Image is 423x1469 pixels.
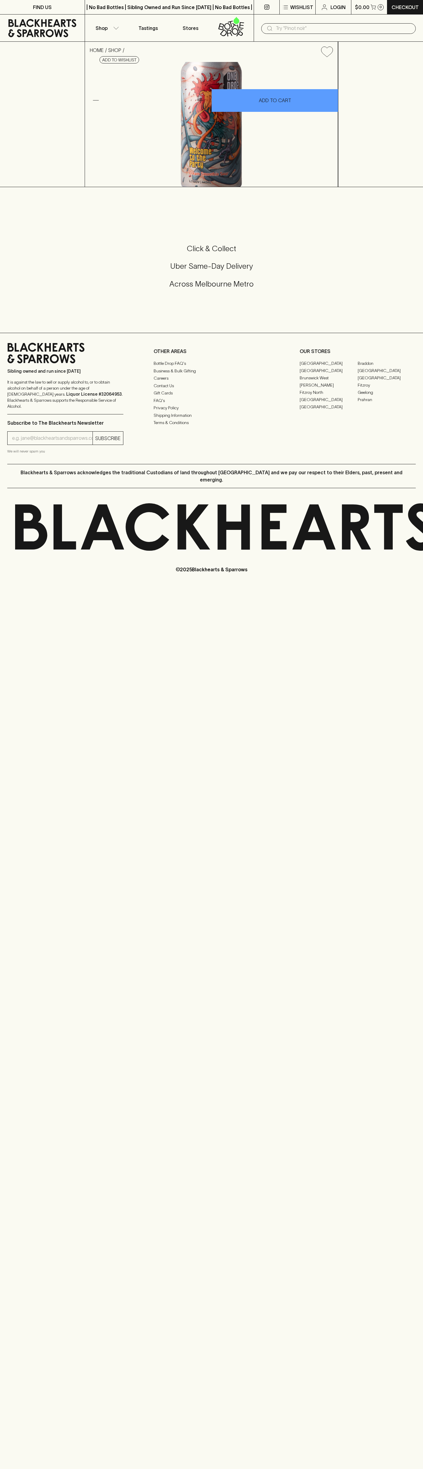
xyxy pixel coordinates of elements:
button: SUBSCRIBE [93,432,123,445]
h5: Click & Collect [7,244,416,254]
p: Wishlist [290,4,313,11]
a: [GEOGRAPHIC_DATA] [300,396,358,403]
a: Fitzroy North [300,389,358,396]
p: 0 [379,5,382,9]
p: SUBSCRIBE [95,435,121,442]
a: Tastings [127,15,169,41]
a: [GEOGRAPHIC_DATA] [300,403,358,410]
a: Gift Cards [154,390,270,397]
button: ADD TO CART [212,89,338,112]
a: FAQ's [154,397,270,404]
button: Add to wishlist [99,56,139,63]
a: Terms & Conditions [154,419,270,426]
a: Shipping Information [154,412,270,419]
p: It is against the law to sell or supply alcohol to, or to obtain alcohol on behalf of a person un... [7,379,123,409]
a: Bottle Drop FAQ's [154,360,270,367]
a: Braddon [358,360,416,367]
p: Tastings [138,24,158,32]
a: Geelong [358,389,416,396]
p: FIND US [33,4,52,11]
p: Subscribe to The Blackhearts Newsletter [7,419,123,426]
p: We will never spam you [7,448,123,454]
p: Checkout [392,4,419,11]
a: Brunswick West [300,374,358,381]
a: Fitzroy [358,381,416,389]
p: Shop [96,24,108,32]
h5: Across Melbourne Metro [7,279,416,289]
a: Business & Bulk Gifting [154,367,270,375]
a: [GEOGRAPHIC_DATA] [358,374,416,381]
strong: Liquor License #32064953 [66,392,122,397]
a: Stores [169,15,212,41]
p: Login [330,4,346,11]
p: OUR STORES [300,348,416,355]
input: Try "Pinot noir" [276,24,411,33]
a: Privacy Policy [154,404,270,412]
a: SHOP [108,47,121,53]
p: $0.00 [355,4,369,11]
p: Blackhearts & Sparrows acknowledges the traditional Custodians of land throughout [GEOGRAPHIC_DAT... [12,469,411,483]
p: ADD TO CART [259,97,291,104]
a: [PERSON_NAME] [300,381,358,389]
a: [GEOGRAPHIC_DATA] [300,360,358,367]
a: HOME [90,47,104,53]
a: [GEOGRAPHIC_DATA] [300,367,358,374]
button: Add to wishlist [319,44,335,60]
p: Stores [183,24,198,32]
p: OTHER AREAS [154,348,270,355]
img: 77857.png [85,62,338,187]
button: Shop [85,15,127,41]
a: Careers [154,375,270,382]
h5: Uber Same-Day Delivery [7,261,416,271]
div: Call to action block [7,219,416,321]
input: e.g. jane@blackheartsandsparrows.com.au [12,433,93,443]
a: Prahran [358,396,416,403]
a: Contact Us [154,382,270,389]
p: Sibling owned and run since [DATE] [7,368,123,374]
a: [GEOGRAPHIC_DATA] [358,367,416,374]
